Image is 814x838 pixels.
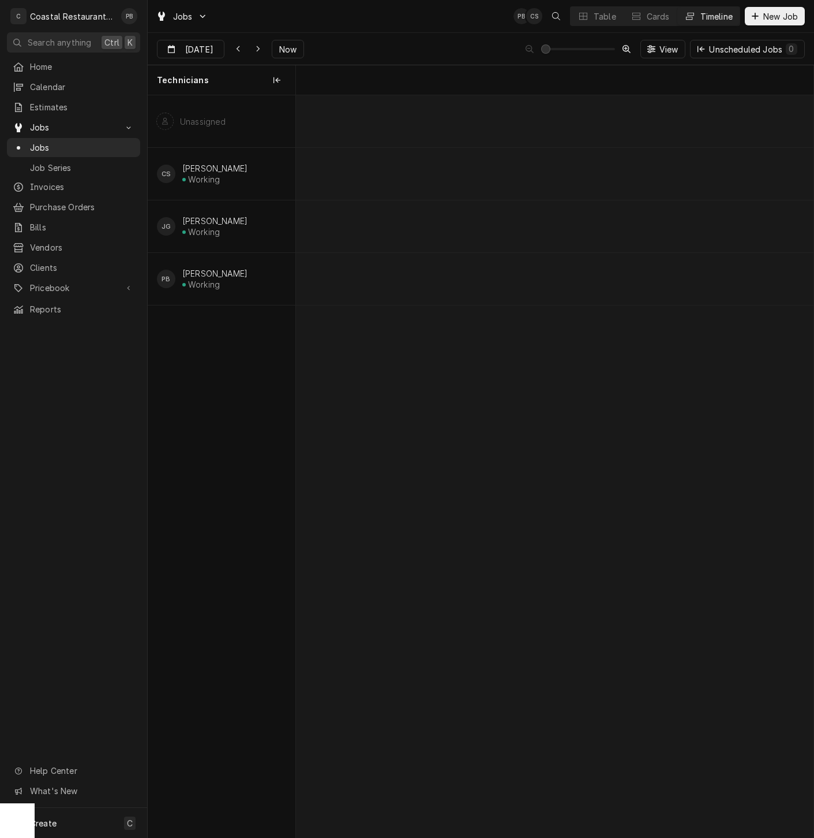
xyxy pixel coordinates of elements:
[148,65,295,95] div: Technicians column. SPACE for context menu
[7,218,140,237] a: Bills
[157,75,209,86] span: Technicians
[7,278,140,297] a: Go to Pricebook
[30,221,134,233] span: Bills
[121,8,137,24] div: PB
[657,43,681,55] span: View
[157,270,175,288] div: Phill Blush's Avatar
[157,40,224,58] button: [DATE]
[709,43,797,55] div: Unscheduled Jobs
[30,10,115,23] div: Coastal Restaurant Repair
[30,101,134,113] span: Estimates
[121,8,137,24] div: Phill Blush's Avatar
[640,40,686,58] button: View
[151,7,212,26] a: Go to Jobs
[157,165,175,183] div: Chris Sockriter's Avatar
[30,241,134,254] span: Vendors
[182,269,247,278] div: [PERSON_NAME]
[277,43,299,55] span: Now
[7,781,140,800] a: Go to What's New
[127,36,133,49] span: K
[7,98,140,117] a: Estimates
[148,95,295,837] div: left
[7,198,140,217] a: Purchase Orders
[157,270,175,288] div: PB
[127,817,133,829] span: C
[7,32,140,53] button: Search anythingCtrlK
[10,8,27,24] div: C
[7,57,140,76] a: Home
[173,10,193,23] span: Jobs
[647,10,670,23] div: Cards
[788,43,795,55] div: 0
[526,8,542,24] div: Chris Sockriter's Avatar
[7,138,140,157] a: Jobs
[30,303,134,315] span: Reports
[30,201,134,213] span: Purchase Orders
[182,163,247,173] div: [PERSON_NAME]
[513,8,530,24] div: Phill Blush's Avatar
[30,81,134,93] span: Calendar
[30,121,117,133] span: Jobs
[30,162,134,174] span: Job Series
[157,217,175,236] div: JG
[182,216,247,226] div: [PERSON_NAME]
[7,177,140,196] a: Invoices
[7,300,140,319] a: Reports
[30,785,133,797] span: What's New
[7,761,140,780] a: Go to Help Center
[157,217,175,236] div: James Gatton's Avatar
[761,10,800,23] span: New Job
[104,36,119,49] span: Ctrl
[30,282,117,294] span: Pricebook
[30,181,134,193] span: Invoices
[745,7,805,25] button: New Job
[188,227,220,237] div: Working
[28,36,91,49] span: Search anything
[513,8,530,24] div: PB
[7,238,140,257] a: Vendors
[7,77,140,96] a: Calendar
[272,40,304,58] button: Now
[296,95,813,837] div: normal
[30,765,133,777] span: Help Center
[7,118,140,137] a: Go to Jobs
[157,165,175,183] div: CS
[526,8,542,24] div: CS
[700,10,733,23] div: Timeline
[690,40,805,58] button: Unscheduled Jobs0
[547,7,565,25] button: Open search
[188,174,220,184] div: Working
[7,258,140,277] a: Clients
[180,117,226,126] div: Unassigned
[30,818,57,828] span: Create
[7,158,140,177] a: Job Series
[188,280,220,289] div: Working
[30,141,134,154] span: Jobs
[30,262,134,274] span: Clients
[30,61,134,73] span: Home
[594,10,616,23] div: Table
